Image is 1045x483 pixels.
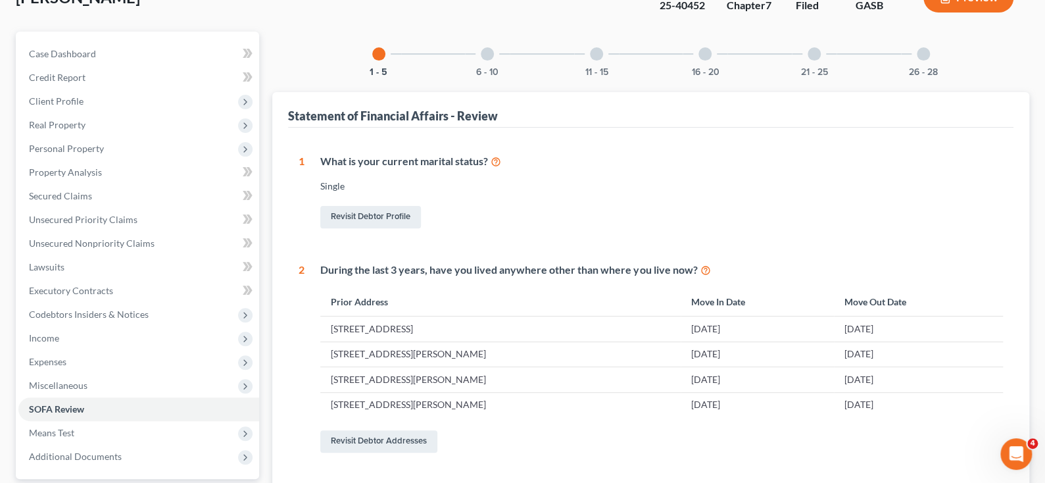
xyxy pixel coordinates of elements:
[909,68,938,77] button: 26 - 28
[18,255,259,279] a: Lawsuits
[29,309,149,320] span: Codebtors Insiders & Notices
[320,430,437,453] a: Revisit Debtor Addresses
[29,238,155,249] span: Unsecured Nonpriority Claims
[18,397,259,421] a: SOFA Review
[18,232,259,255] a: Unsecured Nonpriority Claims
[320,206,421,228] a: Revisit Debtor Profile
[18,184,259,208] a: Secured Claims
[29,403,84,415] span: SOFA Review
[681,317,834,342] td: [DATE]
[834,317,1003,342] td: [DATE]
[18,208,259,232] a: Unsecured Priority Claims
[320,180,1003,193] div: Single
[320,288,680,316] th: Prior Address
[299,154,304,231] div: 1
[29,166,102,178] span: Property Analysis
[18,279,259,303] a: Executory Contracts
[29,119,85,130] span: Real Property
[476,68,498,77] button: 6 - 10
[681,288,834,316] th: Move In Date
[320,367,680,392] td: [STREET_ADDRESS][PERSON_NAME]
[1000,438,1032,470] iframe: Intercom live chat
[18,161,259,184] a: Property Analysis
[320,263,1003,278] div: During the last 3 years, have you lived anywhere other than where you live now?
[834,288,1003,316] th: Move Out Date
[29,332,59,343] span: Income
[681,342,834,367] td: [DATE]
[834,367,1003,392] td: [DATE]
[1027,438,1038,449] span: 4
[29,48,96,59] span: Case Dashboard
[29,380,87,391] span: Miscellaneous
[29,285,113,296] span: Executory Contracts
[29,72,85,83] span: Credit Report
[18,66,259,89] a: Credit Report
[585,68,608,77] button: 11 - 15
[288,108,498,124] div: Statement of Financial Affairs - Review
[29,190,92,201] span: Secured Claims
[370,68,387,77] button: 1 - 5
[320,317,680,342] td: [STREET_ADDRESS]
[299,263,304,455] div: 2
[29,451,122,462] span: Additional Documents
[29,95,84,107] span: Client Profile
[691,68,719,77] button: 16 - 20
[320,392,680,417] td: [STREET_ADDRESS][PERSON_NAME]
[320,154,1003,169] div: What is your current marital status?
[18,42,259,66] a: Case Dashboard
[29,261,64,272] span: Lawsuits
[681,367,834,392] td: [DATE]
[29,143,104,154] span: Personal Property
[29,427,74,438] span: Means Test
[681,392,834,417] td: [DATE]
[834,342,1003,367] td: [DATE]
[801,68,828,77] button: 21 - 25
[29,356,66,367] span: Expenses
[834,392,1003,417] td: [DATE]
[29,214,137,225] span: Unsecured Priority Claims
[320,342,680,367] td: [STREET_ADDRESS][PERSON_NAME]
